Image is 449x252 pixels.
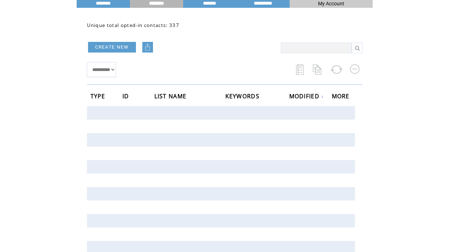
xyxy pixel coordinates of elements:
span: ID [122,91,131,104]
a: LIST NAME [154,94,188,98]
img: upload.png [144,44,151,51]
span: LIST NAME [154,91,188,104]
a: KEYWORDS [225,94,262,98]
span: KEYWORDS [225,91,262,104]
span: Unique total opted-in contacts: 337 [87,22,180,28]
a: TYPE [91,94,107,98]
a: MODIFIED↓ [289,94,324,98]
a: CREATE NEW [88,42,136,53]
span: TYPE [91,91,107,104]
a: ID [122,94,131,98]
span: MODIFIED [289,91,322,104]
span: My Account [318,1,344,6]
span: MORE [332,91,351,104]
